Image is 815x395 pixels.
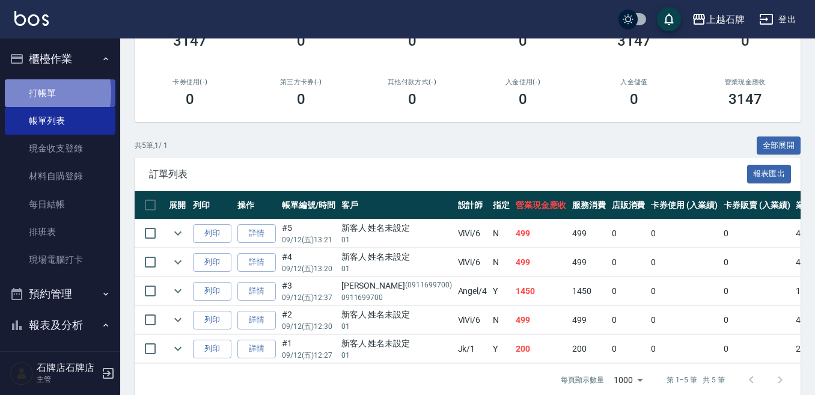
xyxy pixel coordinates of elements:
div: 上越石牌 [706,12,745,27]
td: 0 [609,277,649,305]
td: Y [490,335,513,363]
td: ViVi /6 [455,306,490,334]
td: #2 [279,306,338,334]
th: 列印 [190,191,234,219]
h2: 入金儲值 [593,78,676,86]
td: 499 [569,219,609,248]
button: save [657,7,681,31]
h3: 3147 [173,32,207,49]
td: 499 [513,306,569,334]
button: expand row [169,340,187,358]
td: Y [490,277,513,305]
div: 新客人 姓名未設定 [341,222,452,234]
td: Angel /4 [455,277,490,305]
a: 每日結帳 [5,191,115,218]
p: 01 [341,263,452,274]
a: 詳情 [237,253,276,272]
td: 0 [721,306,793,334]
a: 報表目錄 [5,345,115,373]
p: 09/12 (五) 13:20 [282,263,335,274]
button: 列印 [193,224,231,243]
h5: 石牌店石牌店 [37,362,98,374]
td: Jk /1 [455,335,490,363]
p: 每頁顯示數量 [561,375,604,385]
th: 指定 [490,191,513,219]
td: N [490,219,513,248]
h2: 入金使用(-) [482,78,564,86]
button: 列印 [193,311,231,329]
button: 登出 [754,8,801,31]
h3: 0 [741,32,749,49]
button: 預約管理 [5,278,115,310]
td: #3 [279,277,338,305]
a: 詳情 [237,311,276,329]
th: 卡券使用 (入業績) [648,191,721,219]
button: 櫃檯作業 [5,43,115,75]
h3: 0 [630,91,638,108]
td: N [490,306,513,334]
td: 1450 [513,277,569,305]
th: 營業現金應收 [513,191,569,219]
button: 報表匯出 [747,165,792,183]
p: 01 [341,234,452,245]
th: 帳單編號/時間 [279,191,338,219]
td: 0 [721,219,793,248]
p: 共 5 筆, 1 / 1 [135,140,168,151]
img: Logo [14,11,49,26]
div: 新客人 姓名未設定 [341,337,452,350]
a: 打帳單 [5,79,115,107]
button: 上越石牌 [687,7,749,32]
h2: 第三方卡券(-) [260,78,343,86]
td: ViVi /6 [455,248,490,277]
td: 0 [648,219,721,248]
p: 01 [341,321,452,332]
td: 0 [721,248,793,277]
button: 列印 [193,340,231,358]
h3: 0 [408,32,417,49]
td: #4 [279,248,338,277]
button: 列印 [193,282,231,301]
h2: 營業現金應收 [704,78,786,86]
td: 0 [648,277,721,305]
a: 帳單列表 [5,107,115,135]
p: 主管 [37,374,98,385]
td: 499 [513,219,569,248]
th: 卡券販賣 (入業績) [721,191,793,219]
h3: 0 [297,91,305,108]
p: 09/12 (五) 13:21 [282,234,335,245]
td: 0 [721,335,793,363]
th: 展開 [166,191,190,219]
button: expand row [169,253,187,271]
span: 訂單列表 [149,168,747,180]
p: 0911699700 [341,292,452,303]
h3: 3147 [728,91,762,108]
p: 09/12 (五) 12:27 [282,350,335,361]
td: #1 [279,335,338,363]
td: 0 [609,335,649,363]
th: 客戶 [338,191,455,219]
a: 詳情 [237,282,276,301]
p: 09/12 (五) 12:37 [282,292,335,303]
button: 列印 [193,253,231,272]
td: ViVi /6 [455,219,490,248]
button: 報表及分析 [5,310,115,341]
th: 操作 [234,191,279,219]
h2: 卡券使用(-) [149,78,231,86]
td: 1450 [569,277,609,305]
td: 0 [648,335,721,363]
td: 0 [609,248,649,277]
a: 排班表 [5,218,115,246]
a: 詳情 [237,224,276,243]
h3: 0 [519,91,527,108]
p: 第 1–5 筆 共 5 筆 [667,375,725,385]
h3: 3147 [617,32,651,49]
td: 0 [721,277,793,305]
img: Person [10,361,34,385]
td: 0 [648,248,721,277]
td: 0 [648,306,721,334]
td: 499 [569,248,609,277]
h3: 0 [297,32,305,49]
td: 499 [569,306,609,334]
a: 詳情 [237,340,276,358]
a: 材料自購登錄 [5,162,115,190]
